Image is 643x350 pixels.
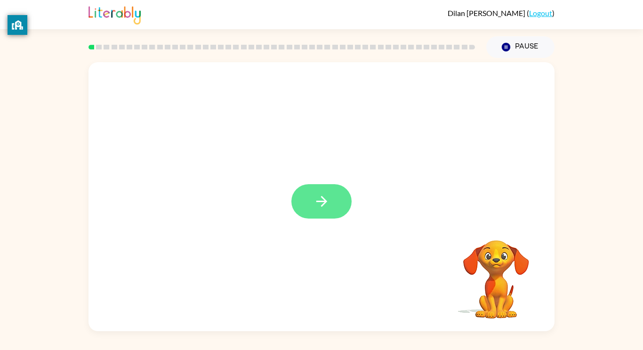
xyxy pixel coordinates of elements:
button: privacy banner [8,15,27,35]
button: Pause [486,36,555,58]
img: Literably [88,4,141,24]
span: Dilan [PERSON_NAME] [448,8,527,17]
video: Your browser must support playing .mp4 files to use Literably. Please try using another browser. [449,226,543,320]
div: ( ) [448,8,555,17]
a: Logout [529,8,552,17]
